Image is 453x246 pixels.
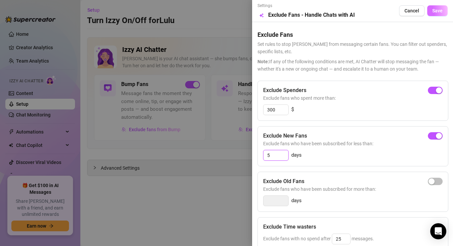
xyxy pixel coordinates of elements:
h5: Exclude Time wasters [263,223,316,231]
span: days [291,151,302,159]
button: Cancel [399,5,425,16]
h5: Exclude Spenders [263,86,306,94]
span: days [291,197,302,205]
span: Note: [257,59,269,64]
span: Settings [257,3,355,9]
h5: Exclude Fans - Handle Chats with AI [268,11,355,19]
div: Open Intercom Messenger [430,223,446,239]
span: Save [432,8,443,13]
span: $ [291,106,294,114]
button: Save [427,5,448,16]
span: Exclude fans who spent more than: [263,94,443,102]
span: Exclude fans who have been subscribed for more than: [263,185,443,193]
h5: Exclude Old Fans [263,177,304,185]
h5: Exclude Fans [257,30,448,39]
span: If any of the following conditions are met, AI Chatter will stop messaging the fan — whether it's... [257,58,448,73]
span: Cancel [404,8,419,13]
span: Exclude fans with no spend after messages. [263,236,374,241]
h5: Exclude New Fans [263,132,307,140]
span: Exclude fans who have been subscribed for less than: [263,140,443,147]
span: Set rules to stop [PERSON_NAME] from messaging certain fans. You can filter out spenders, specifi... [257,40,448,55]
